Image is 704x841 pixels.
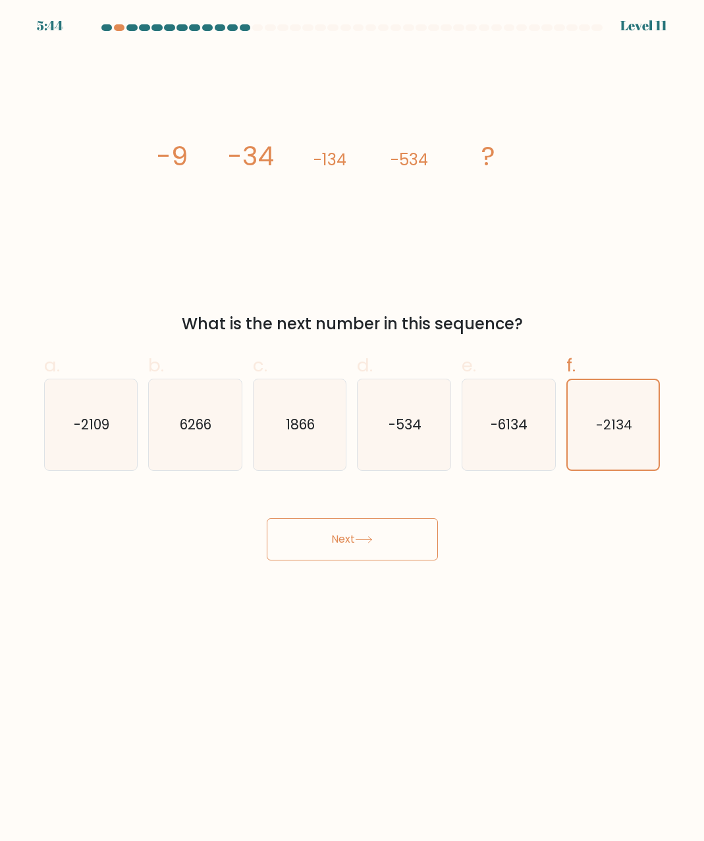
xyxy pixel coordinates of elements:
[481,138,495,175] tspan: ?
[566,352,576,378] span: f.
[156,138,187,175] tspan: -9
[148,352,164,378] span: b.
[228,138,274,175] tspan: -34
[620,16,667,36] div: Level 11
[253,352,267,378] span: c.
[389,415,421,434] text: -534
[74,415,109,434] text: -2109
[52,312,653,336] div: What is the next number in this sequence?
[286,415,315,434] text: 1866
[313,149,346,171] tspan: -134
[491,415,528,434] text: -6134
[596,416,632,434] text: -2134
[357,352,373,378] span: d.
[390,149,427,171] tspan: -534
[462,352,476,378] span: e.
[180,415,212,434] text: 6266
[37,16,63,36] div: 5:44
[44,352,60,378] span: a.
[267,518,438,560] button: Next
